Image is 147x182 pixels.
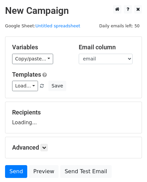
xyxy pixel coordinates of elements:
[79,44,135,51] h5: Email column
[12,81,38,91] a: Load...
[12,44,69,51] h5: Variables
[5,165,27,178] a: Send
[48,81,66,91] button: Save
[97,23,142,28] a: Daily emails left: 50
[12,109,135,116] h5: Recipients
[5,5,142,17] h2: New Campaign
[5,23,80,28] small: Google Sheet:
[12,144,135,151] h5: Advanced
[35,23,80,28] a: Untitled spreadsheet
[12,54,53,64] a: Copy/paste...
[12,71,41,78] a: Templates
[12,109,135,126] div: Loading...
[60,165,111,178] a: Send Test Email
[29,165,59,178] a: Preview
[97,22,142,30] span: Daily emails left: 50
